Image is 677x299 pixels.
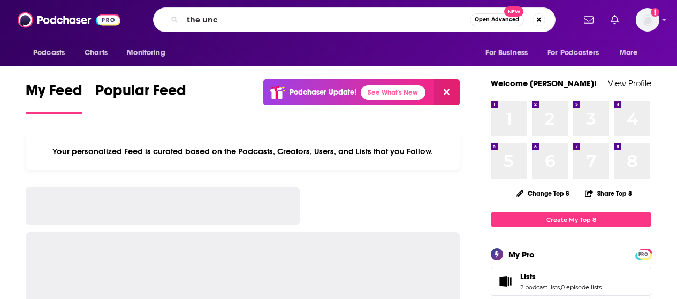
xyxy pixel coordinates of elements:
span: Podcasts [33,45,65,60]
span: , [560,283,561,291]
a: View Profile [608,78,651,88]
span: Open Advanced [475,17,519,22]
button: open menu [541,43,614,63]
a: Show notifications dropdown [606,11,623,29]
a: Popular Feed [95,81,186,114]
a: Welcome [PERSON_NAME]! [491,78,597,88]
svg: Add a profile image [651,8,659,17]
span: Charts [85,45,108,60]
span: My Feed [26,81,82,106]
span: Lists [491,267,651,296]
span: For Podcasters [547,45,599,60]
span: Logged in as WPubPR1 [636,8,659,32]
span: Popular Feed [95,81,186,106]
div: Search podcasts, credits, & more... [153,7,556,32]
span: More [620,45,638,60]
input: Search podcasts, credits, & more... [182,11,470,28]
button: Show profile menu [636,8,659,32]
span: Lists [520,272,536,281]
button: open menu [612,43,651,63]
span: Monitoring [127,45,165,60]
a: Charts [78,43,114,63]
span: New [504,6,523,17]
a: Create My Top 8 [491,212,651,227]
img: User Profile [636,8,659,32]
button: Open AdvancedNew [470,13,524,26]
button: Share Top 8 [584,183,633,204]
img: Podchaser - Follow, Share and Rate Podcasts [18,10,120,30]
a: 0 episode lists [561,283,602,291]
div: My Pro [508,249,535,259]
button: Change Top 8 [509,187,576,200]
a: Lists [520,272,602,281]
div: Your personalized Feed is curated based on the Podcasts, Creators, Users, and Lists that you Follow. [26,133,460,170]
a: Show notifications dropdown [580,11,598,29]
span: For Business [485,45,528,60]
a: PRO [637,250,650,258]
a: See What's New [361,85,425,100]
a: 2 podcast lists [520,283,560,291]
button: open menu [26,43,79,63]
a: Lists [495,274,516,289]
button: open menu [119,43,179,63]
p: Podchaser Update! [290,88,356,97]
a: My Feed [26,81,82,114]
button: open menu [478,43,541,63]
